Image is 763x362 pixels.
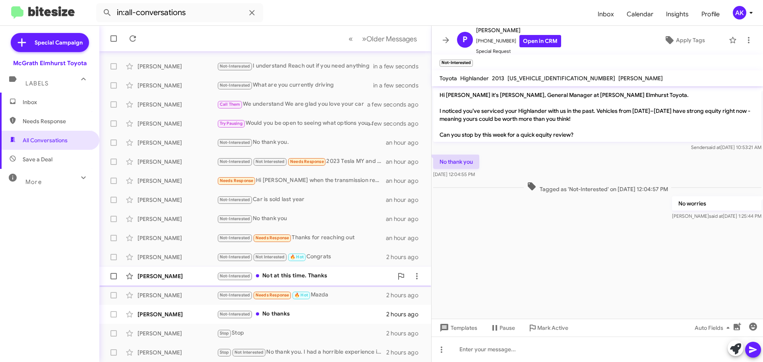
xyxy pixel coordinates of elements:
span: Not-Interested [220,159,250,164]
span: Older Messages [366,35,417,43]
div: [PERSON_NAME] [137,120,217,128]
span: Not-Interested [220,197,250,202]
a: Special Campaign [11,33,89,52]
div: Mazda [217,290,386,300]
span: Try Pausing [220,121,243,126]
p: Hi [PERSON_NAME] it's [PERSON_NAME], General Manager at [PERSON_NAME] Elmhurst Toyota. I noticed ... [433,88,761,142]
span: 🔥 Hot [290,254,304,259]
span: Apply Tags [676,33,705,47]
div: What are you currently driving [217,81,377,90]
div: Congrats [217,252,386,261]
div: an hour ago [386,196,425,204]
span: « [349,34,353,44]
span: Pause [500,321,515,335]
span: Stop [220,350,229,355]
span: 2013 [492,75,504,82]
div: an hour ago [386,234,425,242]
span: Needs Response [290,159,324,164]
div: Would you be open to seeing what options you have available now [217,119,377,128]
div: Hi [PERSON_NAME] when the transmission required replacing with 113,000 miles no stock and no supp... [217,176,386,185]
span: » [362,34,366,44]
button: Templates [432,321,484,335]
button: AK [726,6,754,19]
span: 🔥 Hot [294,292,308,298]
div: [PERSON_NAME] [137,253,217,261]
p: No worries [672,196,761,211]
span: Not-Interested [220,216,250,221]
span: Not-Interested [220,235,250,240]
a: Profile [695,3,726,26]
nav: Page navigation example [344,31,422,47]
span: Not-Interested [220,254,250,259]
div: [PERSON_NAME] [137,310,217,318]
div: [PERSON_NAME] [137,196,217,204]
span: Tagged as 'Not-Interested' on [DATE] 12:04:57 PM [524,182,671,193]
span: Auto Fields [695,321,733,335]
span: Not Interested [234,350,264,355]
span: said at [709,213,723,219]
div: [PERSON_NAME] [137,291,217,299]
div: [PERSON_NAME] [137,101,217,108]
div: an hour ago [386,158,425,166]
div: 2 hours ago [386,329,425,337]
input: Search [96,3,263,22]
div: No thank you. I had a horrible experience in your service department and will never do business w... [217,348,386,357]
span: Templates [438,321,477,335]
div: AK [733,6,746,19]
span: Save a Deal [23,155,52,163]
span: Not Interested [256,254,285,259]
div: [PERSON_NAME] [137,215,217,223]
span: [PERSON_NAME] [DATE] 1:25:44 PM [672,213,761,219]
div: Thanks for reaching out [217,233,386,242]
span: Toyota [440,75,457,82]
div: No thank you [217,214,386,223]
button: Pause [484,321,521,335]
span: Not-Interested [220,83,250,88]
div: McGrath Elmhurst Toyota [13,59,87,67]
span: [PHONE_NUMBER] [476,35,561,47]
div: 2023 Tesla MY and 2024 Sportage PHEV. [217,157,386,166]
span: Not-Interested [220,273,250,279]
span: [DATE] 12:04:55 PM [433,171,475,177]
div: in a few seconds [377,62,425,70]
span: Call Them [220,102,240,107]
div: I understand Reach out if you need anything [217,62,377,71]
div: [PERSON_NAME] [137,177,217,185]
div: in a few seconds [377,81,425,89]
span: [PERSON_NAME] [476,25,561,35]
p: No thank you [433,155,479,169]
span: Needs Response [256,292,289,298]
span: P [463,33,467,46]
div: Stop [217,329,386,338]
span: Needs Response [256,235,289,240]
div: 2 hours ago [386,291,425,299]
div: an hour ago [386,139,425,147]
span: Special Request [476,47,561,55]
a: Insights [660,3,695,26]
a: Calendar [620,3,660,26]
div: [PERSON_NAME] [137,62,217,70]
span: All Conversations [23,136,68,144]
small: Not-Interested [440,60,473,67]
a: Inbox [591,3,620,26]
div: [PERSON_NAME] [137,348,217,356]
div: 2 hours ago [386,348,425,356]
button: Apply Tags [643,33,725,47]
span: Stop [220,331,229,336]
button: Mark Active [521,321,575,335]
span: Sender [DATE] 10:53:21 AM [691,144,761,150]
div: Car is sold last year [217,195,386,204]
span: [US_VEHICLE_IDENTIFICATION_NUMBER] [507,75,615,82]
div: [PERSON_NAME] [137,329,217,337]
span: Needs Response [220,178,254,183]
div: We understand We are glad you love your car [217,100,377,109]
button: Next [357,31,422,47]
span: Special Campaign [35,39,83,46]
span: Inbox [23,98,90,106]
div: No thank you. [217,138,386,147]
span: Not-Interested [220,64,250,69]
